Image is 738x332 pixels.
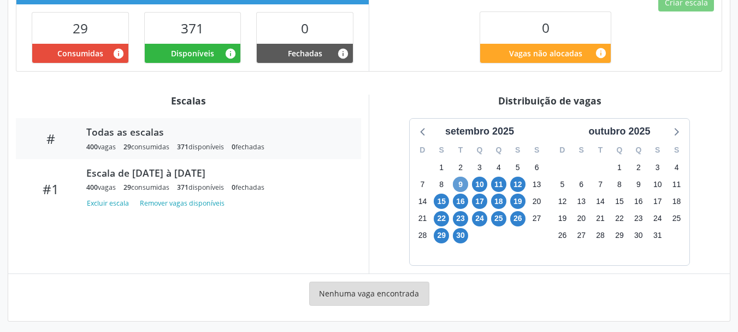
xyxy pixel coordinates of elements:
span: domingo, 14 de setembro de 2025 [415,194,430,209]
span: quarta-feira, 15 de outubro de 2025 [612,194,627,209]
span: terça-feira, 23 de setembro de 2025 [453,211,468,226]
div: S [572,142,591,159]
span: sexta-feira, 12 de setembro de 2025 [510,177,526,192]
span: domingo, 5 de outubro de 2025 [554,177,570,192]
div: S [432,142,451,159]
span: 400 [86,183,98,192]
div: D [413,142,432,159]
span: quinta-feira, 4 de setembro de 2025 [491,160,506,175]
div: S [527,142,546,159]
span: quinta-feira, 16 de outubro de 2025 [631,194,646,209]
div: # [23,131,79,147]
div: T [591,142,610,159]
span: quinta-feira, 9 de outubro de 2025 [631,177,646,192]
span: quarta-feira, 29 de outubro de 2025 [612,228,627,243]
span: segunda-feira, 6 de outubro de 2025 [574,177,589,192]
span: domingo, 19 de outubro de 2025 [554,211,570,226]
span: sábado, 27 de setembro de 2025 [529,211,545,226]
span: sábado, 20 de setembro de 2025 [529,194,545,209]
span: quarta-feira, 17 de setembro de 2025 [472,194,487,209]
span: segunda-feira, 15 de setembro de 2025 [434,194,449,209]
span: quarta-feira, 1 de outubro de 2025 [612,160,627,175]
div: setembro 2025 [441,124,518,139]
div: vagas [86,183,116,192]
span: quarta-feira, 10 de setembro de 2025 [472,177,487,192]
span: sexta-feira, 31 de outubro de 2025 [650,228,665,243]
div: T [451,142,470,159]
div: Escala de [DATE] à [DATE] [86,167,346,179]
span: 29 [73,19,88,37]
div: vagas [86,142,116,152]
div: D [553,142,572,159]
span: terça-feira, 14 de outubro de 2025 [593,194,608,209]
span: segunda-feira, 8 de setembro de 2025 [434,177,449,192]
div: Todas as escalas [86,126,346,138]
span: domingo, 28 de setembro de 2025 [415,228,430,243]
span: sexta-feira, 10 de outubro de 2025 [650,177,665,192]
span: quarta-feira, 22 de outubro de 2025 [612,211,627,226]
span: segunda-feira, 1 de setembro de 2025 [434,160,449,175]
div: Nenhuma vaga encontrada [309,282,429,306]
div: Q [470,142,489,159]
div: Q [489,142,508,159]
div: S [508,142,527,159]
div: disponíveis [177,183,224,192]
span: 0 [232,183,235,192]
div: disponíveis [177,142,224,152]
span: sábado, 25 de outubro de 2025 [669,211,684,226]
span: quinta-feira, 18 de setembro de 2025 [491,194,506,209]
div: fechadas [232,142,264,152]
span: sábado, 11 de outubro de 2025 [669,177,684,192]
button: Remover vagas disponíveis [135,196,229,211]
span: terça-feira, 2 de setembro de 2025 [453,160,468,175]
div: Q [629,142,648,159]
span: terça-feira, 21 de outubro de 2025 [593,211,608,226]
span: sexta-feira, 26 de setembro de 2025 [510,211,526,226]
span: sexta-feira, 24 de outubro de 2025 [650,211,665,226]
i: Vagas alocadas que possuem marcações associadas [113,48,125,60]
div: consumidas [123,142,169,152]
span: terça-feira, 7 de outubro de 2025 [593,177,608,192]
span: quarta-feira, 8 de outubro de 2025 [612,177,627,192]
span: quinta-feira, 2 de outubro de 2025 [631,160,646,175]
span: domingo, 12 de outubro de 2025 [554,194,570,209]
span: domingo, 26 de outubro de 2025 [554,228,570,243]
span: domingo, 21 de setembro de 2025 [415,211,430,226]
span: segunda-feira, 13 de outubro de 2025 [574,194,589,209]
span: 400 [86,142,98,152]
span: terça-feira, 9 de setembro de 2025 [453,177,468,192]
span: sexta-feira, 19 de setembro de 2025 [510,194,526,209]
span: quarta-feira, 3 de setembro de 2025 [472,160,487,175]
span: Vagas não alocadas [509,48,582,59]
div: outubro 2025 [584,124,654,139]
div: #1 [23,181,79,197]
span: sábado, 6 de setembro de 2025 [529,160,545,175]
span: 29 [123,142,131,152]
span: sexta-feira, 5 de setembro de 2025 [510,160,526,175]
i: Vagas alocadas e sem marcações associadas que tiveram sua disponibilidade fechada [337,48,349,60]
div: consumidas [123,183,169,192]
div: Distribuição de vagas [377,95,722,107]
span: domingo, 7 de setembro de 2025 [415,177,430,192]
div: fechadas [232,183,264,192]
span: quinta-feira, 25 de setembro de 2025 [491,211,506,226]
div: S [667,142,686,159]
span: terça-feira, 16 de setembro de 2025 [453,194,468,209]
span: 0 [542,19,550,37]
div: S [648,142,667,159]
span: 371 [177,183,188,192]
i: Quantidade de vagas restantes do teto de vagas [595,47,607,59]
span: segunda-feira, 27 de outubro de 2025 [574,228,589,243]
span: quinta-feira, 11 de setembro de 2025 [491,177,506,192]
span: segunda-feira, 22 de setembro de 2025 [434,211,449,226]
i: Vagas alocadas e sem marcações associadas [225,48,237,60]
button: Excluir escala [86,196,133,211]
span: sexta-feira, 3 de outubro de 2025 [650,160,665,175]
div: Escalas [16,95,361,107]
span: Fechadas [288,48,322,59]
span: 0 [232,142,235,152]
span: terça-feira, 30 de setembro de 2025 [453,228,468,243]
span: sábado, 4 de outubro de 2025 [669,160,684,175]
span: 0 [301,19,309,37]
span: quarta-feira, 24 de setembro de 2025 [472,211,487,226]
